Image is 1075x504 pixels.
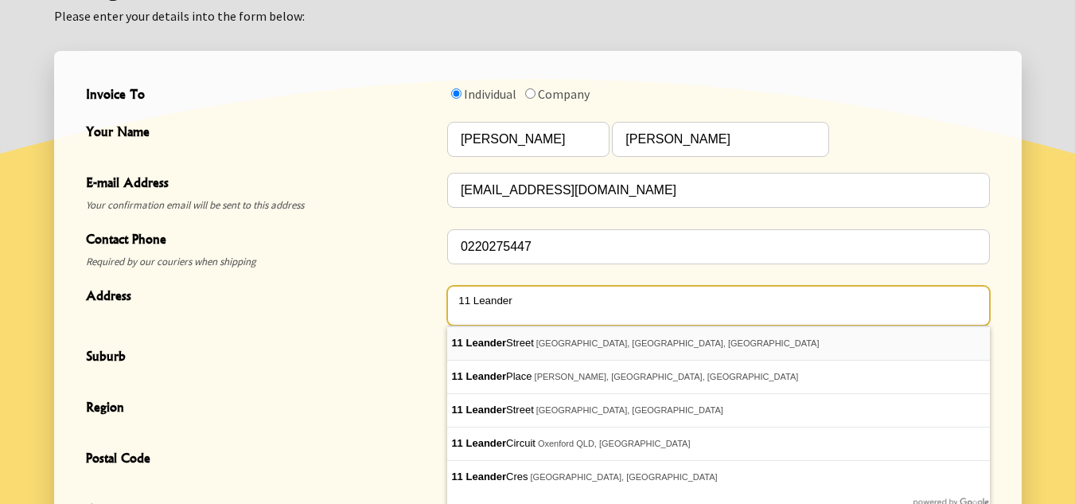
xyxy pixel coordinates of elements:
span: Your confirmation email will be sent to this address [86,196,439,215]
span: Invoice To [86,84,439,107]
span: Circuit [451,437,538,449]
span: Postal Code [86,448,439,471]
span: Leander [465,337,506,349]
span: Suburb [86,346,439,369]
input: Contact Phone [447,229,990,264]
span: 11 [451,437,462,449]
span: Leander [465,370,506,382]
span: Region [86,397,439,420]
div: [PERSON_NAME], [GEOGRAPHIC_DATA], [GEOGRAPHIC_DATA] [447,360,990,393]
span: Contact Phone [86,229,439,252]
textarea: Address [447,286,990,326]
span: 11 [451,370,462,382]
span: 11 [451,471,462,483]
span: Address [86,286,439,309]
input: E-mail Address [447,173,990,208]
span: 11 [451,337,462,349]
input: Invoice To [451,88,462,99]
span: Street [451,337,536,349]
span: E-mail Address [86,173,439,196]
span: Cres [451,471,530,483]
div: [GEOGRAPHIC_DATA], [GEOGRAPHIC_DATA] [447,460,990,494]
span: Street [451,404,536,416]
span: Leander [465,404,506,416]
input: Your Name [447,122,610,157]
span: Leander [465,471,506,483]
p: Please enter your details into the form below: [54,6,1022,25]
label: Individual [464,86,516,102]
span: Place [451,370,534,382]
input: Invoice To [525,88,536,99]
span: Required by our couriers when shipping [86,252,439,272]
div: [GEOGRAPHIC_DATA], [GEOGRAPHIC_DATA] [447,393,990,427]
div: [GEOGRAPHIC_DATA], [GEOGRAPHIC_DATA], [GEOGRAPHIC_DATA] [447,326,990,360]
input: Your Name [612,122,829,157]
div: Oxenford QLD, [GEOGRAPHIC_DATA] [447,427,990,460]
span: Leander [465,437,506,449]
span: 11 [451,404,462,416]
span: Your Name [86,122,439,145]
label: Company [538,86,590,102]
